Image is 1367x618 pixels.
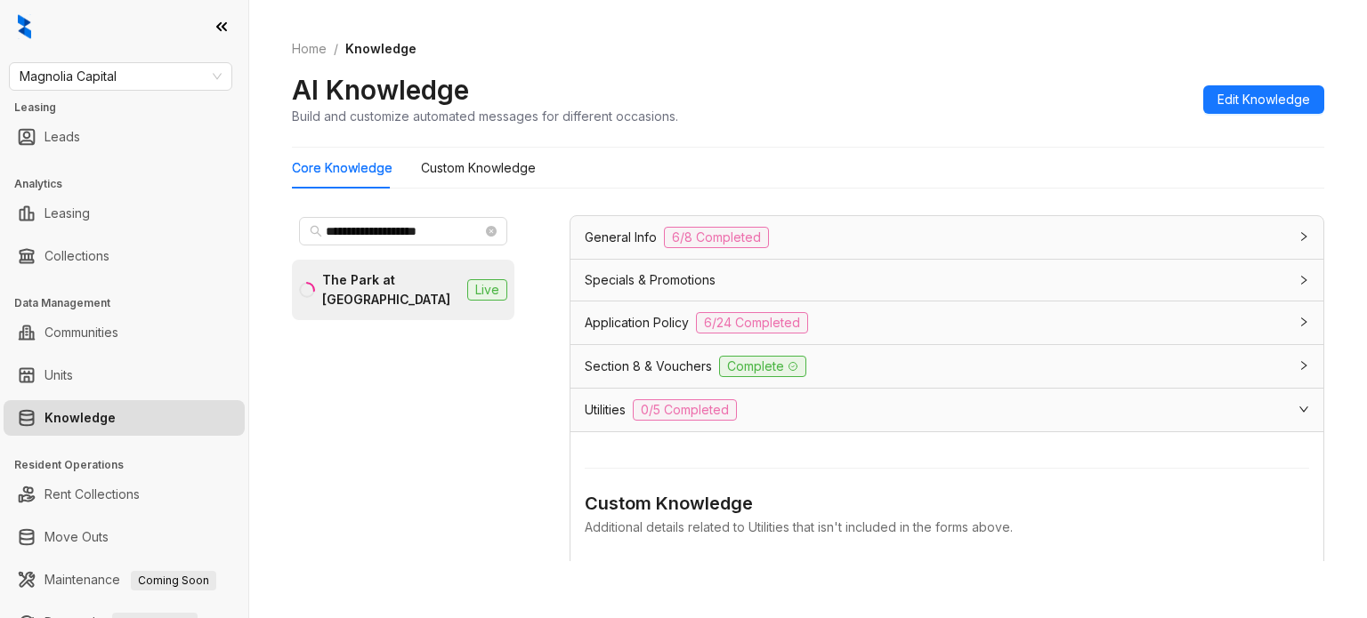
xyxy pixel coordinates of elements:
[44,119,80,155] a: Leads
[4,119,245,155] li: Leads
[696,312,808,333] span: 6/24 Completed
[14,457,248,473] h3: Resident Operations
[334,39,338,59] li: /
[1298,360,1309,371] span: collapsed
[4,357,245,393] li: Units
[1298,317,1309,327] span: collapsed
[310,225,322,237] span: search
[1298,231,1309,242] span: collapsed
[4,196,245,231] li: Leasing
[18,14,31,39] img: logo
[44,357,73,393] a: Units
[4,562,245,598] li: Maintenance
[585,313,689,333] span: Application Policy
[585,270,716,290] span: Specials & Promotions
[570,216,1323,259] div: General Info6/8 Completed
[44,519,109,555] a: Move Outs
[44,400,116,436] a: Knowledge
[4,400,245,436] li: Knowledge
[1298,404,1309,414] span: expanded
[1298,275,1309,285] span: collapsed
[570,389,1323,431] div: Utilities0/5 Completed
[585,560,716,575] strong: Utilities Per Bedroom
[1217,90,1310,109] span: Edit Knowledge
[585,490,1309,518] div: Custom Knowledge
[633,399,737,421] span: 0/5 Completed
[1203,85,1324,114] button: Edit Knowledge
[421,158,536,178] div: Custom Knowledge
[288,39,330,59] a: Home
[14,176,248,192] h3: Analytics
[14,100,248,116] h3: Leasing
[292,158,392,178] div: Core Knowledge
[292,73,469,107] h2: AI Knowledge
[345,41,417,56] span: Knowledge
[322,270,460,309] div: The Park at [GEOGRAPHIC_DATA]
[14,295,248,311] h3: Data Management
[467,279,507,301] span: Live
[4,238,245,274] li: Collections
[44,238,109,274] a: Collections
[570,301,1323,344] div: Application Policy6/24 Completed
[44,477,140,512] a: Rent Collections
[585,518,1309,537] div: Additional details related to Utilities that isn't included in the forms above.
[4,315,245,350] li: Communities
[585,357,712,376] span: Section 8 & Vouchers
[20,63,222,90] span: Magnolia Capital
[486,226,497,237] span: close-circle
[585,228,657,247] span: General Info
[4,519,245,555] li: Move Outs
[44,315,118,350] a: Communities
[4,477,245,512] li: Rent Collections
[131,571,216,590] span: Coming Soon
[719,356,806,377] span: Complete
[44,196,90,231] a: Leasing
[570,260,1323,301] div: Specials & Promotions
[585,400,626,420] span: Utilities
[292,107,678,125] div: Build and customize automated messages for different occasions.
[664,227,769,248] span: 6/8 Completed
[570,345,1323,388] div: Section 8 & VouchersComplete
